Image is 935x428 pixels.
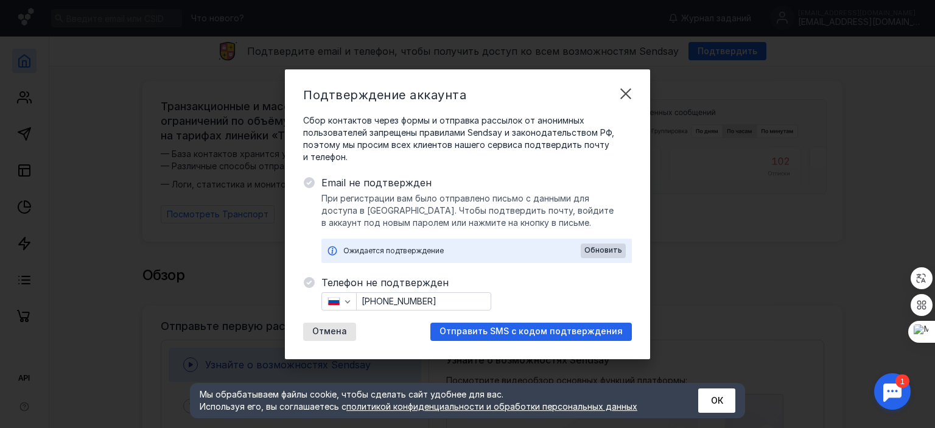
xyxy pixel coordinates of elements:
div: Мы обрабатываем файлы cookie, чтобы сделать сайт удобнее для вас. Используя его, вы соглашаетесь c [200,388,668,413]
span: При регистрации вам было отправлено письмо с данными для доступа в [GEOGRAPHIC_DATA]. Чтобы подтв... [321,192,632,229]
button: ОК [698,388,735,413]
button: Отмена [303,323,356,341]
span: Отмена [312,326,347,337]
span: Email не подтвержден [321,175,632,190]
span: Сбор контактов через формы и отправка рассылок от анонимных пользователей запрещены правилами Sen... [303,114,632,163]
button: Обновить [581,244,626,258]
div: 1 [27,7,41,21]
div: Ожидается подтверждение [343,245,581,257]
span: Обновить [584,246,622,254]
button: Отправить SMS с кодом подтверждения [430,323,632,341]
span: Подтверждение аккаунта [303,88,466,102]
a: политикой конфиденциальности и обработки персональных данных [346,401,637,412]
span: Отправить SMS с кодом подтверждения [439,326,623,337]
span: Телефон не подтвержден [321,275,632,290]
